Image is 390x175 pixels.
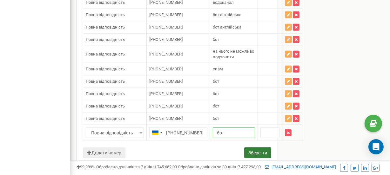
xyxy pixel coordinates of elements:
span: [PHONE_NUMBER] [149,37,183,42]
span: Оброблено дзвінків за 30 днів : [178,165,261,169]
a: [EMAIL_ADDRESS][DOMAIN_NAME] [265,165,336,169]
span: [PHONE_NUMBER] [149,12,183,17]
span: Повна відповідність [86,25,125,29]
span: Повна відповідність [86,37,125,42]
span: Повна відповідність [86,52,125,56]
div: Open Intercom Messenger [368,139,384,154]
span: Повна відповідність [86,67,125,71]
span: бот [213,37,219,42]
span: Повна відповідність [86,12,125,17]
span: Оброблено дзвінків за 7 днів : [96,165,177,169]
span: [PHONE_NUMBER] [149,91,183,96]
span: бот англійська [213,25,241,29]
span: спам [213,67,223,71]
span: Повна відповідність [86,91,125,96]
button: Видалити [285,129,292,136]
span: [PHONE_NUMBER] [149,52,183,56]
span: [PHONE_NUMBER] [149,116,183,121]
span: [PHONE_NUMBER] [149,25,183,29]
span: бот англійська [213,12,241,17]
div: Telephone country code [150,128,164,138]
u: 7 427 293,00 [238,165,261,169]
span: Повна відповідність [86,116,125,121]
span: бот [213,91,219,96]
input: 050 123 4567 [149,127,207,138]
span: на нього не можливо подзонити [213,49,254,60]
span: Повна відповідність [86,104,125,108]
button: Зберегти [244,147,271,158]
span: Повна відповідність [86,79,125,84]
span: [PHONE_NUMBER] [149,67,183,71]
button: Додати номер [83,147,125,158]
span: бот [213,79,219,84]
span: бот [213,104,219,108]
span: бот [213,116,219,121]
span: 99,989% [76,165,95,169]
span: [PHONE_NUMBER] [149,79,183,84]
span: [PHONE_NUMBER] [149,104,183,108]
u: 1 745 662,00 [154,165,177,169]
